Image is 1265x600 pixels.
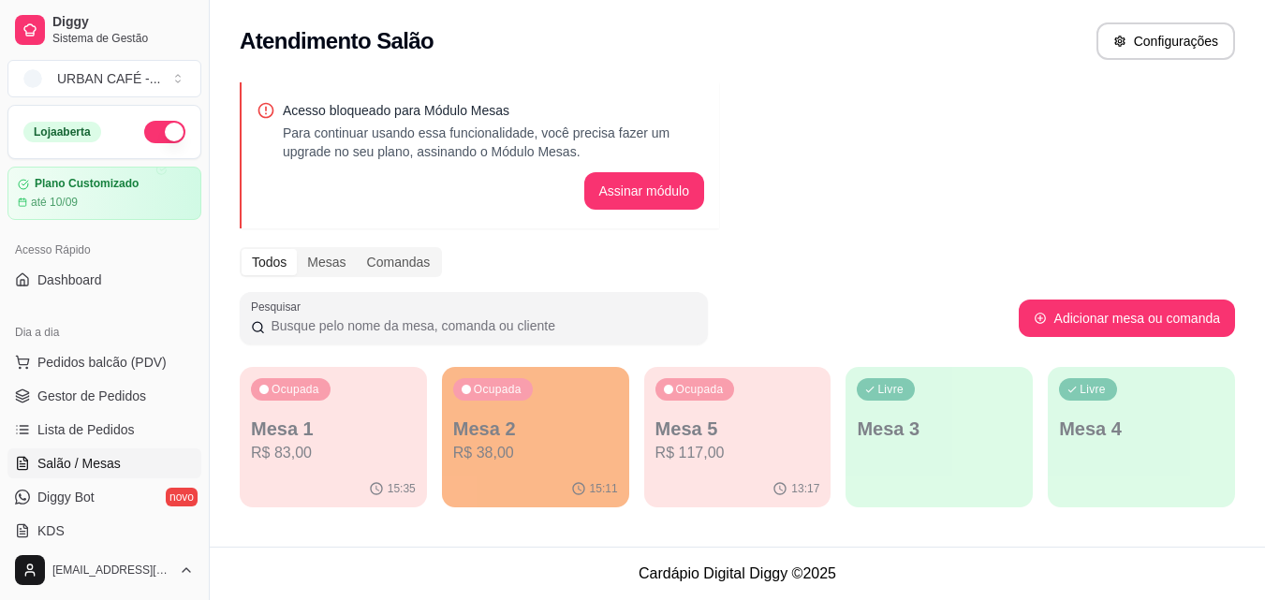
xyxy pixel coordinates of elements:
[272,382,319,397] p: Ocupada
[251,299,307,315] label: Pesquisar
[240,26,434,56] h2: Atendimento Salão
[283,101,704,120] p: Acesso bloqueado para Módulo Mesas
[1096,22,1235,60] button: Configurações
[7,265,201,295] a: Dashboard
[7,7,201,52] a: DiggySistema de Gestão
[7,381,201,411] a: Gestor de Pedidos
[357,249,441,275] div: Comandas
[37,488,95,506] span: Diggy Bot
[210,547,1265,600] footer: Cardápio Digital Diggy © 2025
[7,482,201,512] a: Diggy Botnovo
[655,416,820,442] p: Mesa 5
[283,124,704,161] p: Para continuar usando essa funcionalidade, você precisa fazer um upgrade no seu plano, assinando ...
[37,454,121,473] span: Salão / Mesas
[453,442,618,464] p: R$ 38,00
[31,195,78,210] article: até 10/09
[1059,416,1224,442] p: Mesa 4
[144,121,185,143] button: Alterar Status
[1048,367,1235,507] button: LivreMesa 4
[7,347,201,377] button: Pedidos balcão (PDV)
[37,420,135,439] span: Lista de Pedidos
[52,14,194,31] span: Diggy
[251,416,416,442] p: Mesa 1
[7,60,201,97] button: Select a team
[655,442,820,464] p: R$ 117,00
[7,516,201,546] a: KDS
[297,249,356,275] div: Mesas
[7,548,201,593] button: [EMAIL_ADDRESS][DOMAIN_NAME]
[7,235,201,265] div: Acesso Rápido
[791,481,819,496] p: 13:17
[57,69,160,88] div: URBAN CAFÉ - ...
[7,448,201,478] a: Salão / Mesas
[52,31,194,46] span: Sistema de Gestão
[7,167,201,220] a: Plano Customizadoaté 10/09
[584,172,705,210] button: Assinar módulo
[644,367,831,507] button: OcupadaMesa 5R$ 117,0013:17
[1019,300,1235,337] button: Adicionar mesa ou comanda
[251,442,416,464] p: R$ 83,00
[453,416,618,442] p: Mesa 2
[52,563,171,578] span: [EMAIL_ADDRESS][DOMAIN_NAME]
[1080,382,1106,397] p: Livre
[590,481,618,496] p: 15:11
[37,521,65,540] span: KDS
[37,353,167,372] span: Pedidos balcão (PDV)
[676,382,724,397] p: Ocupada
[877,382,904,397] p: Livre
[242,249,297,275] div: Todos
[474,382,522,397] p: Ocupada
[35,177,139,191] article: Plano Customizado
[265,316,697,335] input: Pesquisar
[7,415,201,445] a: Lista de Pedidos
[23,122,101,142] div: Loja aberta
[37,387,146,405] span: Gestor de Pedidos
[37,271,102,289] span: Dashboard
[846,367,1033,507] button: LivreMesa 3
[857,416,1022,442] p: Mesa 3
[388,481,416,496] p: 15:35
[240,367,427,507] button: OcupadaMesa 1R$ 83,0015:35
[7,317,201,347] div: Dia a dia
[442,367,629,507] button: OcupadaMesa 2R$ 38,0015:11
